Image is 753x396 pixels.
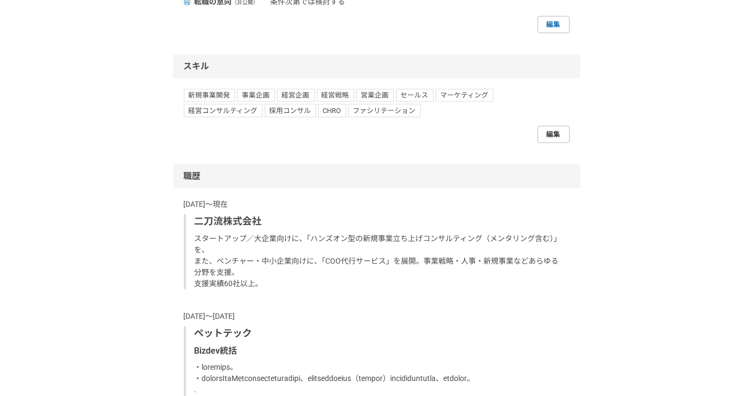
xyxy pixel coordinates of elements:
[265,104,316,117] span: 採用コンサル
[317,89,354,102] span: 経営戦略
[356,89,394,102] span: 営業企画
[173,55,580,78] div: スキル
[195,345,561,357] p: Bizdev統括
[348,104,421,117] span: ファシリテーション
[173,165,580,188] div: 職歴
[538,16,570,33] a: 編集
[277,89,315,102] span: 経営企画
[396,89,434,102] span: セールス
[237,89,275,102] span: 事業企画
[436,89,494,102] span: マーケティング
[195,214,561,229] p: 二刀流株式会社
[318,104,346,117] span: CHRO
[538,126,570,143] a: 編集
[184,311,570,322] p: [DATE]〜[DATE]
[184,89,235,102] span: 新規事業開発
[195,233,561,289] p: スタートアップ／大企業向けに、「ハンズオン型の新規事業立ち上げコンサルティング（メンタリング含む）」を、 また、ベンチャー・中小企業向けに、「COO代行サービス」を展開。事業戦略・人事・新規事業...
[184,104,263,117] span: 経営コンサルティング
[184,199,570,210] p: [DATE]〜現在
[195,326,561,341] p: ペットテック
